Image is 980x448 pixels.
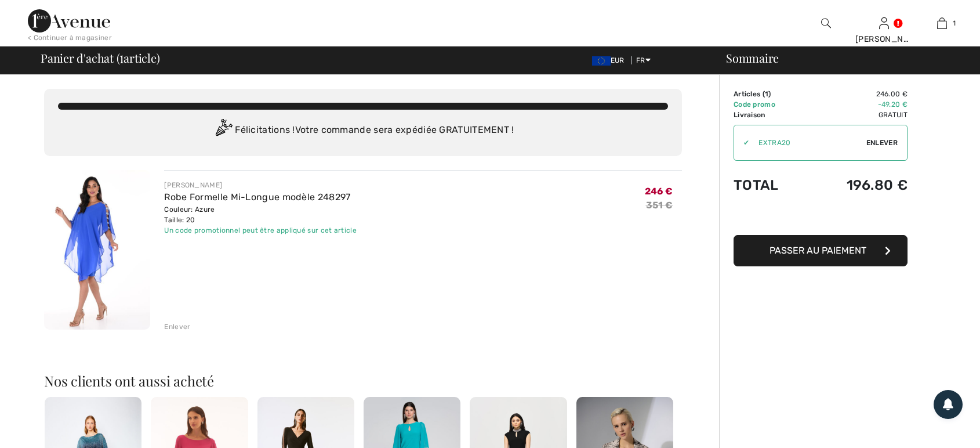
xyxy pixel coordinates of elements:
span: Enlever [866,138,898,148]
div: ✔ [734,138,749,148]
img: Euro [592,56,611,66]
img: Mes infos [879,16,889,30]
input: Code promo [749,125,866,160]
span: EUR [592,56,629,64]
span: 246 € [645,186,673,197]
td: Code promo [734,99,807,110]
a: 1 [913,16,970,30]
div: Félicitations ! Votre commande sera expédiée GRATUITEMENT ! [58,119,668,142]
span: Passer au paiement [770,245,866,256]
td: Total [734,165,807,205]
td: Livraison [734,110,807,120]
span: FR [636,56,651,64]
img: 1ère Avenue [28,9,110,32]
span: 1 [953,18,956,28]
div: [PERSON_NAME] [855,33,912,45]
s: 351 € [646,200,673,211]
div: Enlever [164,321,190,332]
img: Mon panier [937,16,947,30]
img: Robe Formelle Mi-Longue modèle 248297 [44,170,150,330]
div: [PERSON_NAME] [164,180,357,190]
div: Sommaire [712,52,973,64]
img: recherche [821,16,831,30]
a: Se connecter [879,17,889,28]
button: Passer au paiement [734,235,908,266]
span: 1 [119,49,124,64]
h2: Nos clients ont aussi acheté [44,374,682,388]
div: Couleur: Azure Taille: 20 [164,204,357,225]
span: 1 [765,90,768,98]
div: Un code promotionnel peut être appliqué sur cet article [164,225,357,236]
td: 246.00 € [807,89,908,99]
span: Panier d'achat ( article) [41,52,160,64]
a: Robe Formelle Mi-Longue modèle 248297 [164,192,350,203]
div: < Continuer à magasiner [28,32,112,43]
td: Articles ( ) [734,89,807,99]
td: 196.80 € [807,165,908,205]
iframe: PayPal [734,205,908,231]
img: Congratulation2.svg [212,119,235,142]
td: Gratuit [807,110,908,120]
td: -49.20 € [807,99,908,110]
